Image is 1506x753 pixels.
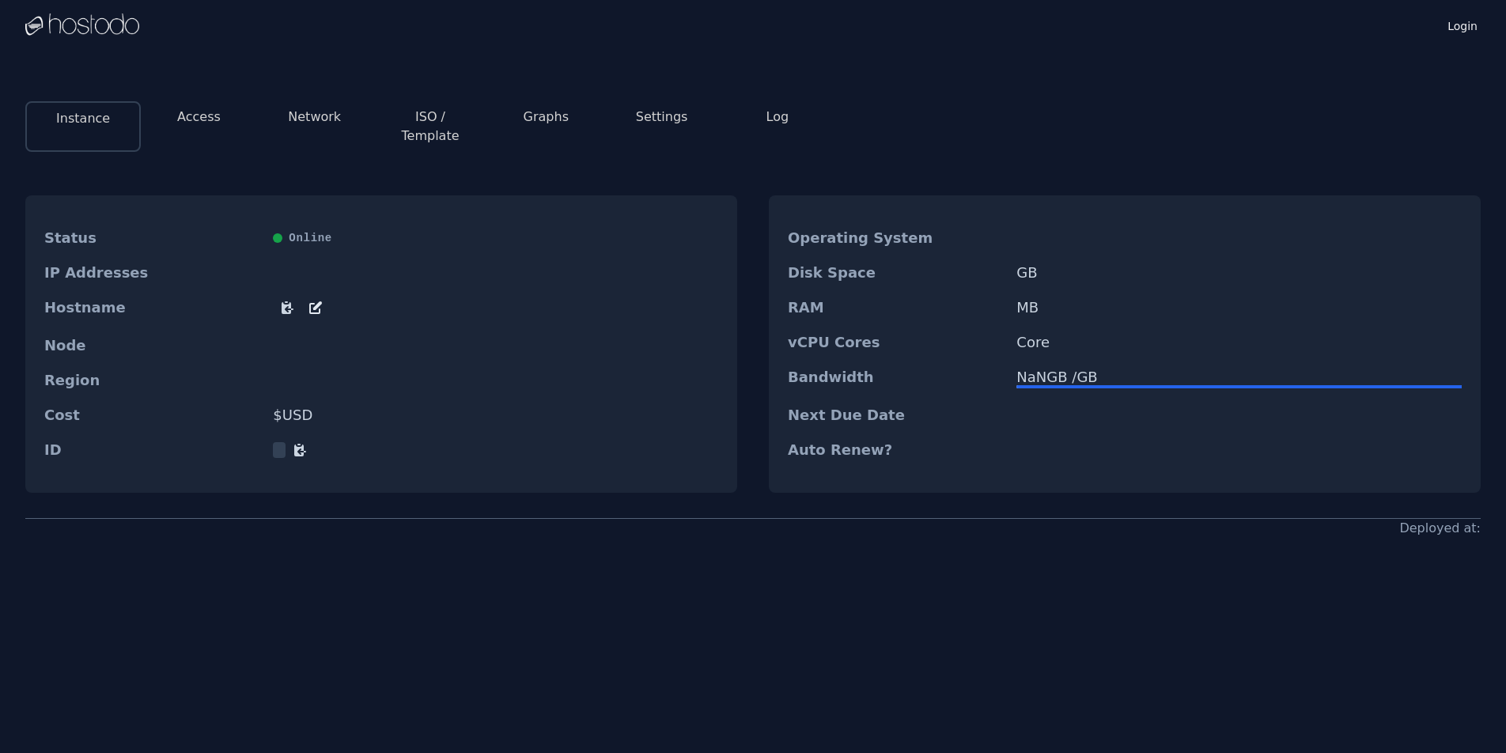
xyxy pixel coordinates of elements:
dt: ID [44,442,260,458]
button: Log [766,108,789,127]
dt: Node [44,338,260,354]
dt: Disk Space [788,265,1004,281]
dt: RAM [788,300,1004,316]
button: Network [288,108,341,127]
div: Deployed at: [1399,519,1481,538]
button: Graphs [524,108,569,127]
dt: Bandwidth [788,369,1004,388]
dt: Operating System [788,230,1004,246]
button: Settings [636,108,688,127]
dt: Hostname [44,300,260,319]
a: Login [1444,15,1481,34]
dt: Next Due Date [788,407,1004,423]
dt: Auto Renew? [788,442,1004,458]
dt: vCPU Cores [788,335,1004,350]
dd: $ USD [273,407,718,423]
dt: Status [44,230,260,246]
dt: Cost [44,407,260,423]
dd: Core [1016,335,1462,350]
dt: Region [44,373,260,388]
div: Online [273,230,718,246]
dd: MB [1016,300,1462,316]
button: Instance [56,109,110,128]
button: Access [177,108,221,127]
button: ISO / Template [385,108,475,146]
div: NaN GB / GB [1016,369,1462,385]
dt: IP Addresses [44,265,260,281]
img: Logo [25,13,139,37]
dd: GB [1016,265,1462,281]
